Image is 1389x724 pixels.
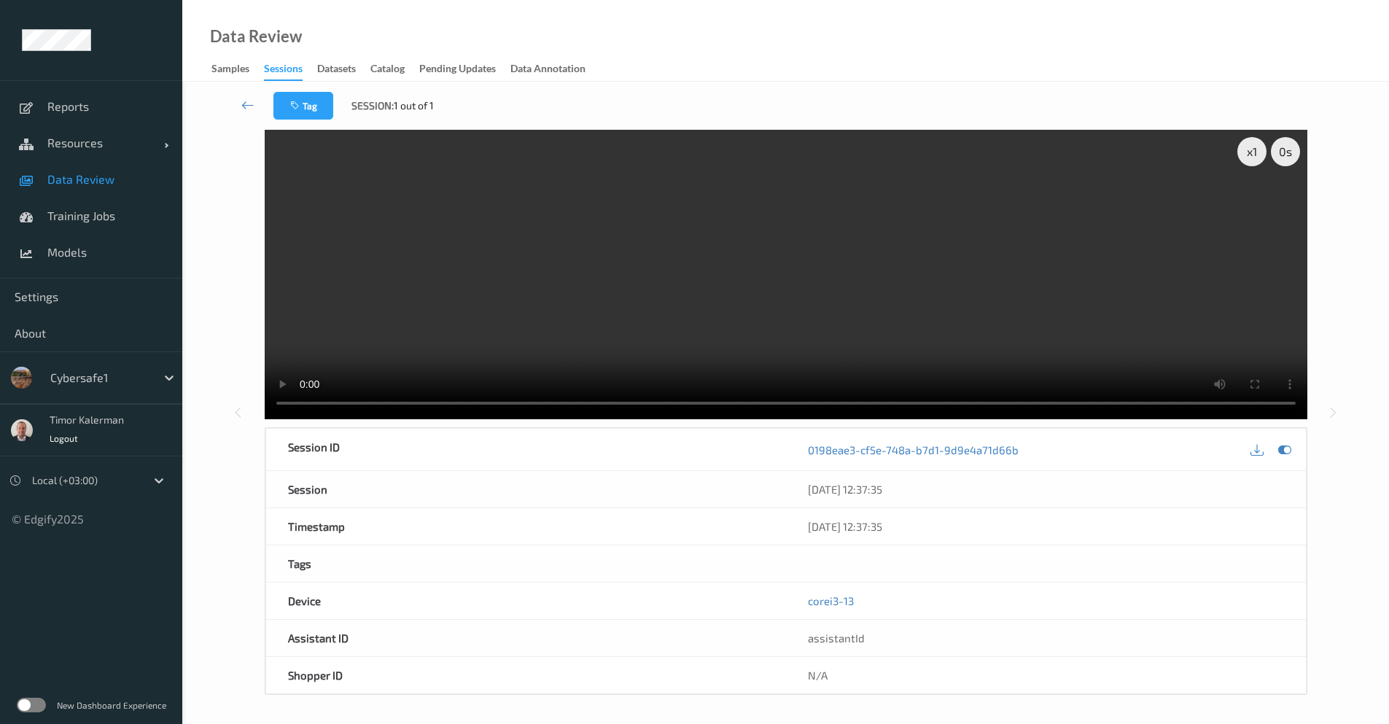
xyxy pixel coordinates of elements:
[266,429,786,470] div: Session ID
[266,657,786,693] div: Shopper ID
[510,61,585,79] div: Data Annotation
[808,631,1284,645] div: assistantId
[264,61,303,81] div: Sessions
[808,443,1019,457] a: 0198eae3-cf5e-748a-b7d1-9d9e4a71d66b
[419,59,510,79] a: Pending Updates
[786,657,1306,693] div: N/A
[317,61,356,79] div: Datasets
[351,98,394,113] span: Session:
[211,59,264,79] a: Samples
[1271,137,1300,166] div: 0 s
[419,61,496,79] div: Pending Updates
[1237,137,1267,166] div: x 1
[211,61,249,79] div: Samples
[266,545,786,582] div: Tags
[266,471,786,507] div: Session
[273,92,333,120] button: Tag
[317,59,370,79] a: Datasets
[266,583,786,619] div: Device
[266,620,786,656] div: Assistant ID
[394,98,434,113] span: 1 out of 1
[266,508,786,545] div: Timestamp
[808,482,1284,497] div: [DATE] 12:37:35
[510,59,600,79] a: Data Annotation
[808,519,1284,534] div: [DATE] 12:37:35
[370,61,405,79] div: Catalog
[370,59,419,79] a: Catalog
[264,59,317,81] a: Sessions
[210,29,302,44] div: Data Review
[808,594,854,607] a: corei3-13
